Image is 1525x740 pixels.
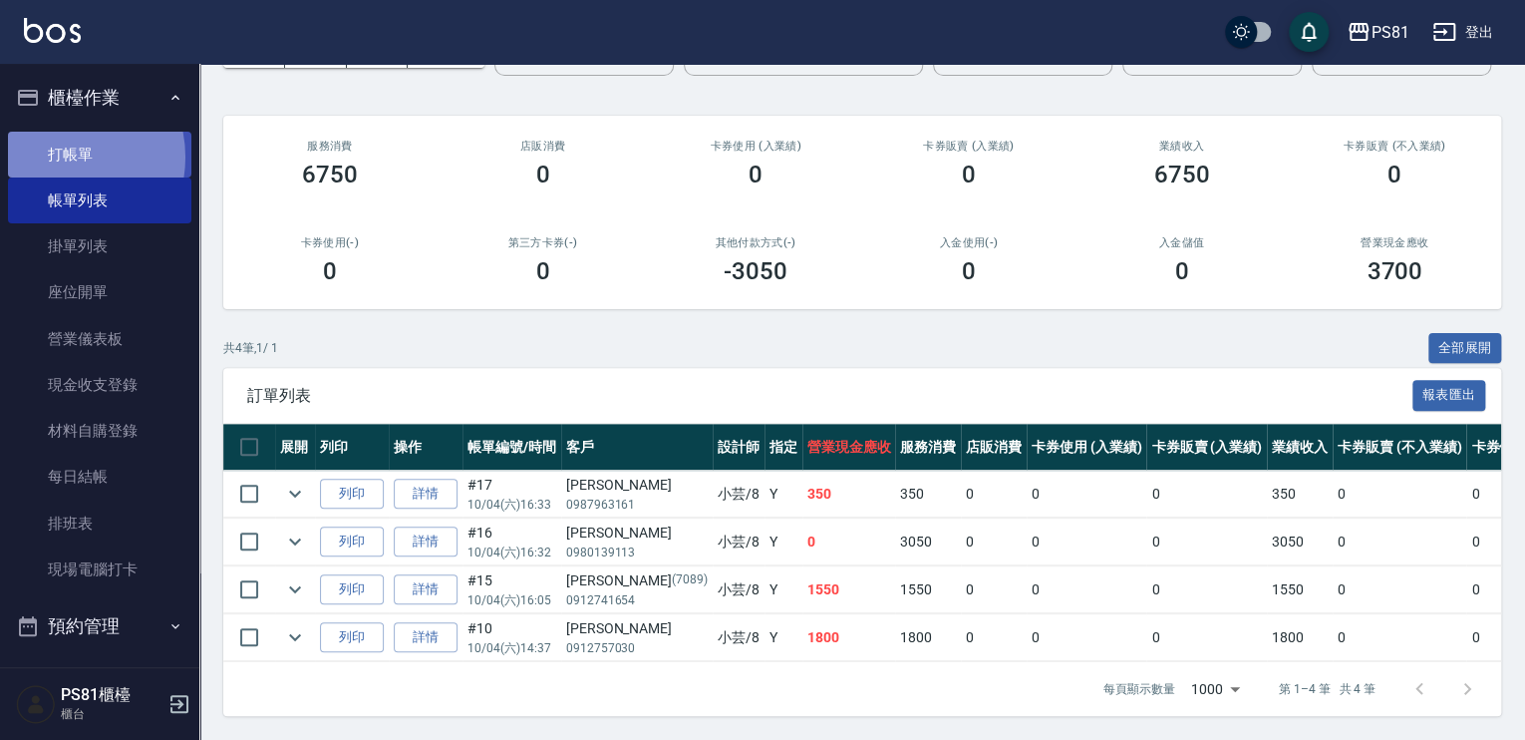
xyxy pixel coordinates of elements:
td: 1550 [1267,566,1333,613]
td: 0 [1027,519,1147,565]
h3: 0 [749,161,762,188]
th: 營業現金應收 [802,424,896,471]
p: 10/04 (六) 14:37 [467,639,556,657]
h3: 0 [962,257,976,285]
a: 現金收支登錄 [8,362,191,408]
h3: 0 [536,161,550,188]
td: #10 [462,614,561,661]
td: 1800 [802,614,896,661]
button: expand row [280,527,310,556]
td: 0 [1146,566,1267,613]
button: 列印 [320,527,384,557]
td: 小芸 /8 [713,614,764,661]
p: 第 1–4 筆 共 4 筆 [1279,680,1375,698]
p: 共 4 筆, 1 / 1 [223,339,278,357]
h2: 業績收入 [1099,140,1265,153]
td: 350 [802,471,896,518]
td: 0 [961,519,1027,565]
h3: 0 [1387,161,1401,188]
button: expand row [280,622,310,652]
p: 10/04 (六) 16:05 [467,591,556,609]
h5: PS81櫃檯 [61,685,162,705]
td: Y [764,566,802,613]
a: 座位開單 [8,269,191,315]
td: 0 [961,471,1027,518]
h3: 服務消費 [247,140,413,153]
button: expand row [280,574,310,604]
th: 指定 [764,424,802,471]
a: 現場電腦打卡 [8,547,191,592]
button: 報表及分析 [8,652,191,704]
a: 材料自購登錄 [8,408,191,454]
td: #15 [462,566,561,613]
h2: 入金儲值 [1099,236,1265,249]
img: Person [16,684,56,724]
td: 3050 [1267,519,1333,565]
td: 0 [1146,614,1267,661]
td: #16 [462,519,561,565]
td: Y [764,614,802,661]
th: 設計師 [713,424,764,471]
h3: -3050 [724,257,787,285]
a: 打帳單 [8,132,191,178]
h2: 第三方卡券(-) [460,236,626,249]
td: #17 [462,471,561,518]
p: 10/04 (六) 16:33 [467,496,556,514]
a: 每日結帳 [8,454,191,500]
button: 列印 [320,574,384,605]
a: 詳情 [394,574,457,605]
td: Y [764,519,802,565]
th: 卡券販賣 (入業績) [1146,424,1267,471]
div: [PERSON_NAME] [566,475,708,496]
button: 登出 [1424,14,1501,51]
button: 列印 [320,479,384,510]
td: 0 [1333,614,1466,661]
p: 10/04 (六) 16:32 [467,544,556,561]
a: 掛單列表 [8,223,191,269]
th: 操作 [389,424,462,471]
th: 服務消費 [895,424,961,471]
h3: 0 [1174,257,1188,285]
td: 0 [1146,471,1267,518]
td: 0 [1333,519,1466,565]
td: 350 [895,471,961,518]
button: expand row [280,479,310,509]
td: 1550 [802,566,896,613]
span: 訂單列表 [247,386,1412,406]
td: 1800 [1267,614,1333,661]
td: 350 [1267,471,1333,518]
td: 小芸 /8 [713,519,764,565]
th: 展開 [275,424,315,471]
h2: 卡券販賣 (入業績) [886,140,1052,153]
td: 0 [1027,566,1147,613]
div: PS81 [1371,20,1408,45]
p: 0912741654 [566,591,708,609]
td: 0 [961,566,1027,613]
h2: 卡券使用(-) [247,236,413,249]
th: 卡券使用 (入業績) [1027,424,1147,471]
td: 0 [1146,519,1267,565]
th: 帳單編號/時間 [462,424,561,471]
td: 0 [802,519,896,565]
button: 預約管理 [8,600,191,652]
h3: 3700 [1367,257,1422,285]
td: 0 [1027,471,1147,518]
button: PS81 [1339,12,1416,53]
h3: 0 [323,257,337,285]
th: 客戶 [561,424,713,471]
td: 0 [1333,566,1466,613]
a: 排班表 [8,501,191,547]
div: [PERSON_NAME] [566,618,708,639]
td: 小芸 /8 [713,566,764,613]
div: [PERSON_NAME] [566,570,708,591]
h3: 6750 [1154,161,1210,188]
p: 櫃台 [61,705,162,723]
h3: 0 [962,161,976,188]
a: 詳情 [394,479,457,510]
h2: 卡券使用 (入業績) [673,140,838,153]
td: 0 [961,614,1027,661]
td: 1550 [895,566,961,613]
img: Logo [24,18,81,43]
a: 帳單列表 [8,178,191,223]
div: [PERSON_NAME] [566,523,708,544]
